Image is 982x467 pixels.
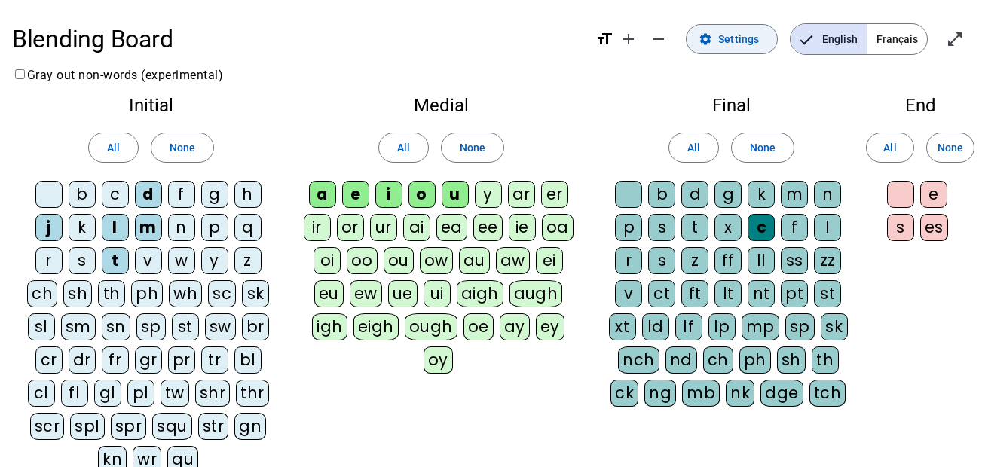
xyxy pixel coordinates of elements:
[648,214,675,241] div: s
[24,96,278,114] h2: Initial
[781,280,808,307] div: pt
[642,313,669,340] div: ld
[168,214,195,241] div: n
[714,214,742,241] div: x
[236,380,269,407] div: thr
[619,30,638,48] mat-icon: add
[234,413,266,440] div: gn
[665,346,697,374] div: nd
[687,139,700,157] span: All
[714,181,742,208] div: g
[304,214,331,241] div: ir
[463,313,494,340] div: oe
[403,214,430,241] div: ai
[703,346,733,374] div: ch
[883,96,958,114] h2: End
[63,280,92,307] div: sh
[699,32,712,46] mat-icon: settings
[370,214,397,241] div: ur
[814,280,841,307] div: st
[169,280,202,307] div: wh
[920,214,948,241] div: es
[98,280,125,307] div: th
[595,30,613,48] mat-icon: format_size
[309,181,336,208] div: a
[650,30,668,48] mat-icon: remove
[161,380,189,407] div: tw
[436,214,467,241] div: ea
[731,133,794,163] button: None
[397,139,410,157] span: All
[739,346,771,374] div: ph
[750,139,776,157] span: None
[644,380,676,407] div: ng
[442,181,469,208] div: u
[27,280,57,307] div: ch
[208,280,236,307] div: sc
[198,413,229,440] div: str
[168,346,195,374] div: pr
[760,380,803,407] div: dge
[459,247,490,274] div: au
[814,181,841,208] div: n
[791,24,867,54] span: English
[681,247,708,274] div: z
[609,313,636,340] div: xt
[644,24,674,54] button: Decrease font size
[28,380,55,407] div: cl
[821,313,848,340] div: sk
[748,247,775,274] div: ll
[866,133,914,163] button: All
[610,380,638,407] div: ck
[242,280,269,307] div: sk
[441,133,504,163] button: None
[920,181,947,208] div: e
[135,181,162,208] div: d
[748,181,775,208] div: k
[201,181,228,208] div: g
[234,214,262,241] div: q
[136,313,166,340] div: sp
[88,133,139,163] button: All
[748,214,775,241] div: c
[781,247,808,274] div: ss
[201,214,228,241] div: p
[424,346,453,374] div: oy
[70,413,105,440] div: spl
[347,247,378,274] div: oo
[946,30,964,48] mat-icon: open_in_full
[509,280,563,307] div: augh
[342,181,369,208] div: e
[542,214,574,241] div: oa
[201,346,228,374] div: tr
[777,346,806,374] div: sh
[337,214,364,241] div: or
[195,380,231,407] div: shr
[473,214,503,241] div: ee
[131,280,163,307] div: ph
[457,280,503,307] div: aigh
[748,280,775,307] div: nt
[718,30,759,48] span: Settings
[500,313,530,340] div: ay
[420,247,453,274] div: ow
[135,346,162,374] div: gr
[424,280,451,307] div: ui
[172,313,199,340] div: st
[102,214,129,241] div: l
[205,313,236,340] div: sw
[107,139,120,157] span: All
[234,181,262,208] div: h
[12,15,583,63] h1: Blending Board
[69,214,96,241] div: k
[812,346,839,374] div: th
[135,214,162,241] div: m
[785,313,815,340] div: sp
[15,69,25,79] input: Gray out non-words (experimental)
[375,181,402,208] div: i
[814,214,841,241] div: l
[814,247,841,274] div: zz
[69,181,96,208] div: b
[668,133,719,163] button: All
[69,247,96,274] div: s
